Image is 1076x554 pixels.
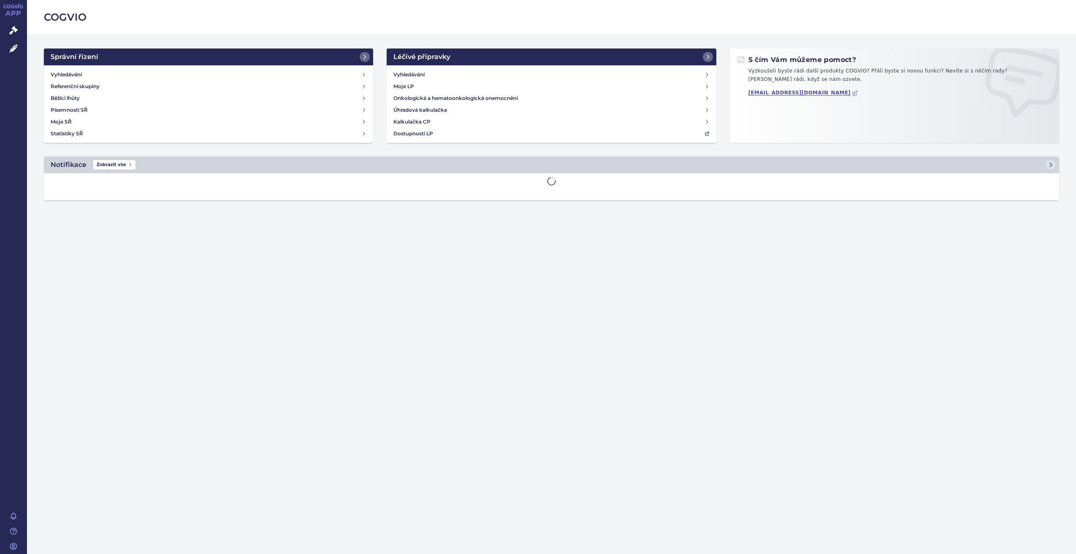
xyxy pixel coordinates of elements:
h4: Moje SŘ [51,118,72,126]
h4: Běžící lhůty [51,94,80,102]
a: Písemnosti SŘ [47,104,370,116]
h4: Moje LP [393,82,414,91]
a: [EMAIL_ADDRESS][DOMAIN_NAME] [748,90,858,96]
a: Moje SŘ [47,116,370,128]
h2: Léčivé přípravky [393,52,450,62]
a: Statistiky SŘ [47,128,370,140]
h4: Referenční skupiny [51,82,100,91]
a: Běžící lhůty [47,92,370,104]
span: Zobrazit vše [93,160,135,169]
h4: Vyhledávání [51,70,82,79]
h4: Písemnosti SŘ [51,106,88,114]
h2: COGVIO [44,10,1059,24]
h4: Statistiky SŘ [51,129,83,138]
h2: S čím Vám můžeme pomoct? [737,55,856,65]
a: Dostupnosti LP [390,128,713,140]
a: Úhradová kalkulačka [390,104,713,116]
p: Vyzkoušeli byste rádi další produkty COGVIO? Přáli byste si novou funkci? Nevíte si s něčím rady?... [737,67,1052,87]
h4: Úhradová kalkulačka [393,106,447,114]
a: Referenční skupiny [47,81,370,92]
a: NotifikaceZobrazit vše [44,156,1059,173]
h4: Vyhledávání [393,70,425,79]
a: Správní řízení [44,48,373,65]
h4: Dostupnosti LP [393,129,433,138]
a: Kalkulačka CP [390,116,713,128]
a: Vyhledávání [390,69,713,81]
h4: Kalkulačka CP [393,118,430,126]
a: Léčivé přípravky [387,48,716,65]
h2: Notifikace [51,160,86,170]
a: Onkologická a hematoonkologická onemocnění [390,92,713,104]
h4: Onkologická a hematoonkologická onemocnění [393,94,518,102]
h2: Správní řízení [51,52,98,62]
a: Vyhledávání [47,69,370,81]
a: Moje LP [390,81,713,92]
